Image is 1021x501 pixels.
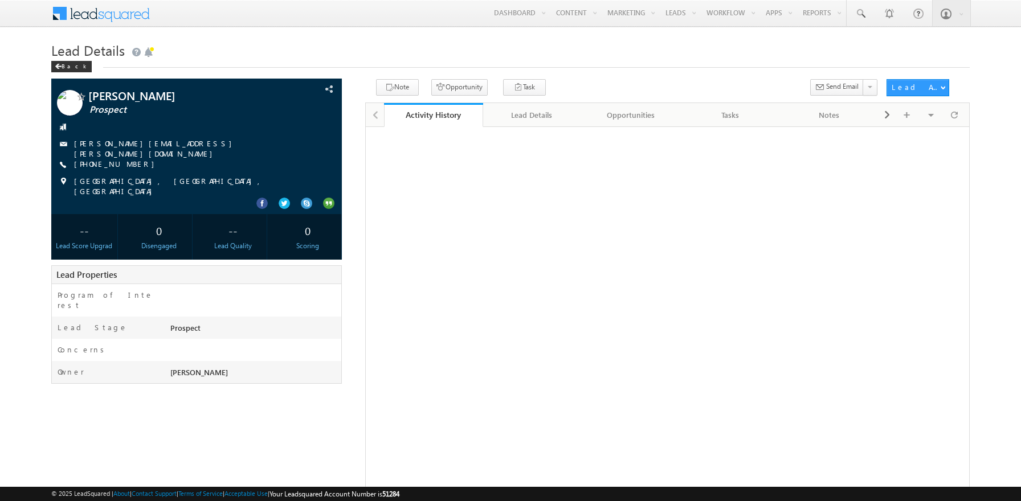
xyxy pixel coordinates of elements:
div: Lead Score Upgrad [54,241,115,251]
button: Note [376,79,419,96]
a: Back [51,60,97,70]
a: [PERSON_NAME][EMAIL_ADDRESS][PERSON_NAME][DOMAIN_NAME] [74,138,238,158]
span: Prospect [89,104,271,116]
a: Terms of Service [178,490,223,497]
div: -- [54,220,115,241]
a: About [113,490,130,497]
a: Opportunities [582,103,681,127]
div: Tasks [690,108,770,122]
div: Lead Details [492,108,572,122]
a: Activity History [384,103,483,127]
span: [PERSON_NAME] [170,367,228,377]
div: Opportunities [591,108,671,122]
span: Send Email [826,81,859,92]
div: Back [51,61,92,72]
a: Lead Details [483,103,582,127]
div: 0 [277,220,338,241]
span: Lead Details [51,41,125,59]
button: Lead Actions [887,79,949,96]
span: Lead Properties [56,269,117,280]
div: 0 [128,220,189,241]
img: Profile photo [57,90,83,120]
div: Disengaged [128,241,189,251]
a: Tasks [681,103,780,127]
label: Program of Interest [58,290,157,310]
div: Notes [789,108,869,122]
label: Concerns [58,344,108,355]
label: Owner [58,367,84,377]
span: © 2025 LeadSquared | | | | | [51,488,399,499]
span: [PHONE_NUMBER] [74,159,160,170]
span: Your Leadsquared Account Number is [269,490,399,498]
div: Prospect [168,322,341,338]
button: Opportunity [431,79,488,96]
div: Lead Quality [203,241,264,251]
div: Lead Actions [892,82,940,92]
a: Notes [780,103,879,127]
label: Lead Stage [58,322,128,332]
span: 51284 [382,490,399,498]
button: Send Email [810,79,864,96]
div: Activity History [393,109,475,120]
a: Contact Support [132,490,177,497]
div: -- [203,220,264,241]
a: Acceptable Use [224,490,268,497]
span: [PERSON_NAME] [88,90,270,101]
span: [GEOGRAPHIC_DATA], [GEOGRAPHIC_DATA], [GEOGRAPHIC_DATA] [74,176,312,196]
div: Scoring [277,241,338,251]
button: Task [503,79,546,96]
